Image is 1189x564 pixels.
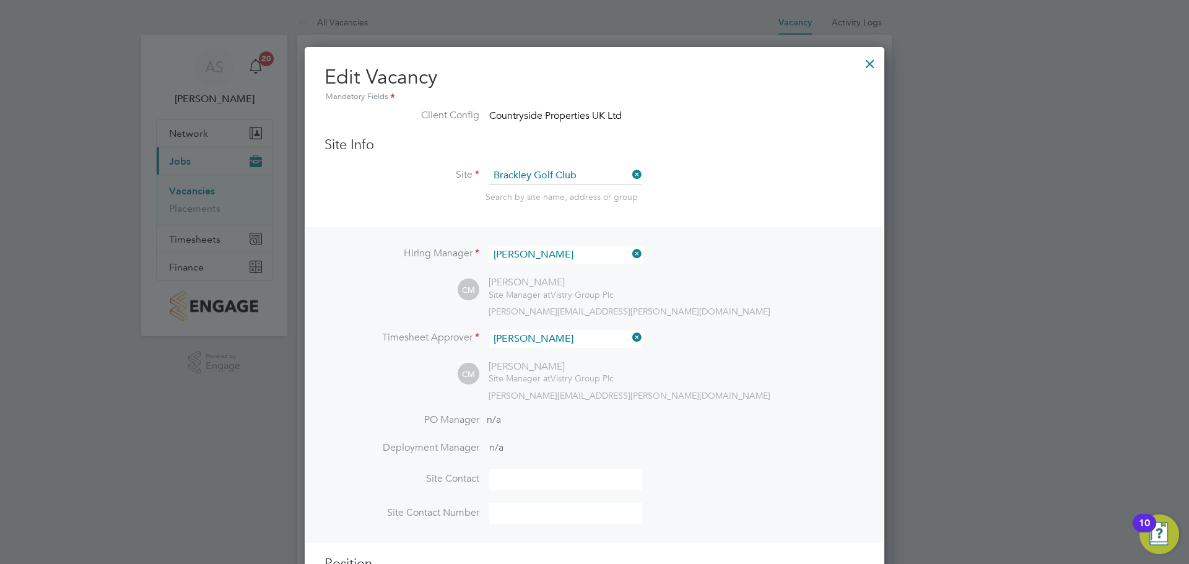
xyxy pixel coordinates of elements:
[324,90,865,104] div: Mandatory Fields
[489,390,770,401] span: [PERSON_NAME][EMAIL_ADDRESS][PERSON_NAME][DOMAIN_NAME]
[1139,523,1150,539] div: 10
[324,472,479,485] label: Site Contact
[1139,514,1179,554] button: Open Resource Center, 10 new notifications
[489,289,551,300] span: Site Manager at
[489,373,614,384] div: Vistry Group Plc
[489,441,503,454] span: n/a
[489,289,614,300] div: Vistry Group Plc
[324,109,479,122] label: Client Config
[324,64,865,104] h2: Edit Vacancy
[487,414,501,426] span: n/a
[324,441,479,454] label: Deployment Manager
[324,136,865,154] h3: Site Info
[489,306,770,317] span: [PERSON_NAME][EMAIL_ADDRESS][PERSON_NAME][DOMAIN_NAME]
[489,246,642,264] input: Search for...
[489,110,622,122] span: Countryside Properties UK Ltd
[324,506,479,519] label: Site Contact Number
[489,373,551,384] span: Site Manager at
[489,167,642,185] input: Search for...
[486,191,638,202] span: Search by site name, address or group
[324,168,479,181] label: Site
[458,279,479,301] span: CM
[324,247,479,260] label: Hiring Manager
[324,331,479,344] label: Timesheet Approver
[489,360,614,373] div: [PERSON_NAME]
[489,330,642,348] input: Search for...
[324,414,479,427] label: PO Manager
[489,276,614,289] div: [PERSON_NAME]
[458,363,479,385] span: CM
